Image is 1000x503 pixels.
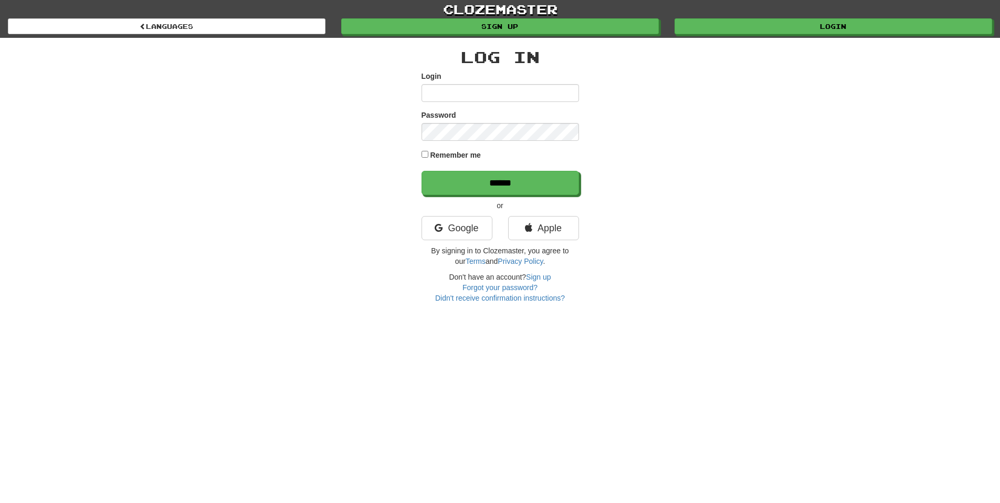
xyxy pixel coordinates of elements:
a: Languages [8,18,325,34]
a: Didn't receive confirmation instructions? [435,294,565,302]
a: Login [675,18,992,34]
h2: Log In [422,48,579,66]
a: Terms [466,257,486,265]
a: Sign up [341,18,659,34]
a: Sign up [526,273,551,281]
a: Apple [508,216,579,240]
a: Google [422,216,492,240]
div: Don't have an account? [422,272,579,303]
p: By signing in to Clozemaster, you agree to our and . [422,245,579,266]
a: Privacy Policy [498,257,543,265]
label: Login [422,71,441,81]
p: or [422,200,579,211]
label: Password [422,110,456,120]
label: Remember me [430,150,481,160]
a: Forgot your password? [462,283,538,292]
